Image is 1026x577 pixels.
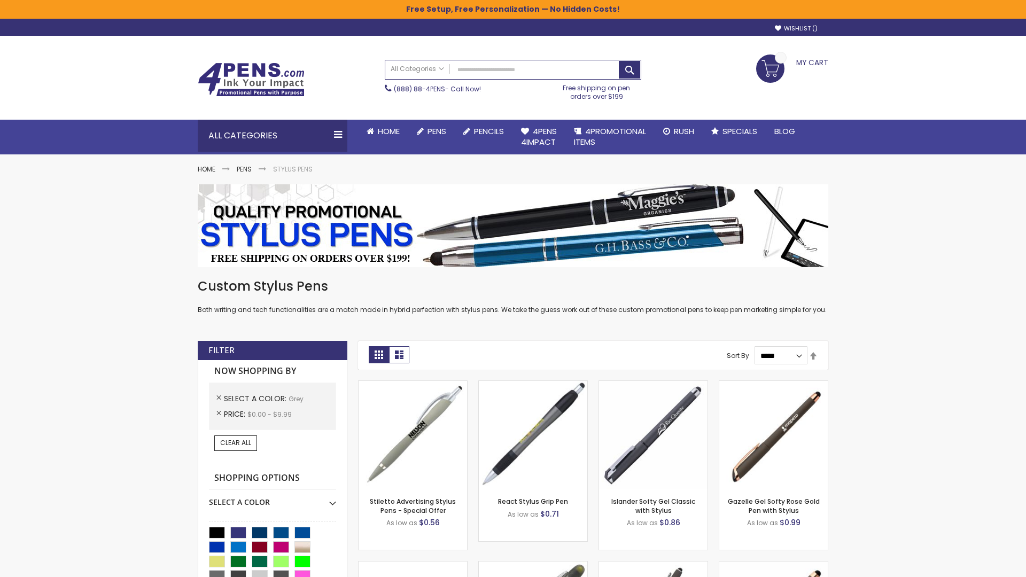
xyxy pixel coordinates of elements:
div: Both writing and tech functionalities are a match made in hybrid perfection with stylus pens. We ... [198,278,828,315]
a: Clear All [214,435,257,450]
div: Free shipping on pen orders over $199 [552,80,642,101]
span: 4Pens 4impact [521,126,557,147]
strong: Stylus Pens [273,165,313,174]
strong: Shopping Options [209,467,336,490]
a: Specials [703,120,766,143]
span: As low as [508,510,539,519]
span: 4PROMOTIONAL ITEMS [574,126,646,147]
a: Custom Soft Touch® Metal Pens with Stylus-Grey [599,561,708,570]
span: As low as [747,518,778,527]
span: Price [224,409,247,419]
a: Home [358,120,408,143]
span: Clear All [220,438,251,447]
span: Pens [428,126,446,137]
img: Gazelle Gel Softy Rose Gold Pen with Stylus-Grey [719,381,828,489]
span: As low as [386,518,417,527]
a: 4Pens4impact [512,120,565,154]
a: (888) 88-4PENS [394,84,445,93]
span: $0.99 [780,517,800,528]
span: $0.00 - $9.99 [247,410,292,419]
a: React Stylus Grip Pen-Grey [479,380,587,389]
a: Gazelle Gel Softy Rose Gold Pen with Stylus-Grey [719,380,828,389]
label: Sort By [727,351,749,360]
a: Wishlist [775,25,818,33]
span: Grey [289,394,304,403]
img: Islander Softy Gel Classic with Stylus-Grey [599,381,708,489]
span: $0.71 [540,509,559,519]
a: Souvenir® Jalan Highlighter Stylus Pen Combo-Grey [479,561,587,570]
a: Islander Softy Rose Gold Gel Pen with Stylus-Grey [719,561,828,570]
a: Pencils [455,120,512,143]
span: Select A Color [224,393,289,404]
div: All Categories [198,120,347,152]
span: Blog [774,126,795,137]
h1: Custom Stylus Pens [198,278,828,295]
strong: Filter [208,345,235,356]
a: Cyber Stylus 0.7mm Fine Point Gel Grip Pen-Grey [359,561,467,570]
a: Home [198,165,215,174]
span: - Call Now! [394,84,481,93]
a: Stiletto Advertising Stylus Pens-Grey [359,380,467,389]
a: Pens [237,165,252,174]
span: $0.86 [659,517,680,528]
img: Stylus Pens [198,184,828,267]
a: Islander Softy Gel Classic with Stylus-Grey [599,380,708,389]
img: 4Pens Custom Pens and Promotional Products [198,63,305,97]
span: All Categories [391,65,444,73]
a: All Categories [385,60,449,78]
span: $0.56 [419,517,440,528]
div: Select A Color [209,489,336,508]
span: Home [378,126,400,137]
a: Blog [766,120,804,143]
img: Stiletto Advertising Stylus Pens-Grey [359,381,467,489]
span: Pencils [474,126,504,137]
a: Pens [408,120,455,143]
a: Stiletto Advertising Stylus Pens - Special Offer [370,497,456,514]
a: Gazelle Gel Softy Rose Gold Pen with Stylus [728,497,820,514]
span: Specials [722,126,757,137]
strong: Now Shopping by [209,360,336,383]
img: React Stylus Grip Pen-Grey [479,381,587,489]
a: 4PROMOTIONALITEMS [565,120,655,154]
span: As low as [627,518,658,527]
strong: Grid [369,346,389,363]
a: Islander Softy Gel Classic with Stylus [611,497,695,514]
a: React Stylus Grip Pen [498,497,568,506]
span: Rush [674,126,694,137]
a: Rush [655,120,703,143]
